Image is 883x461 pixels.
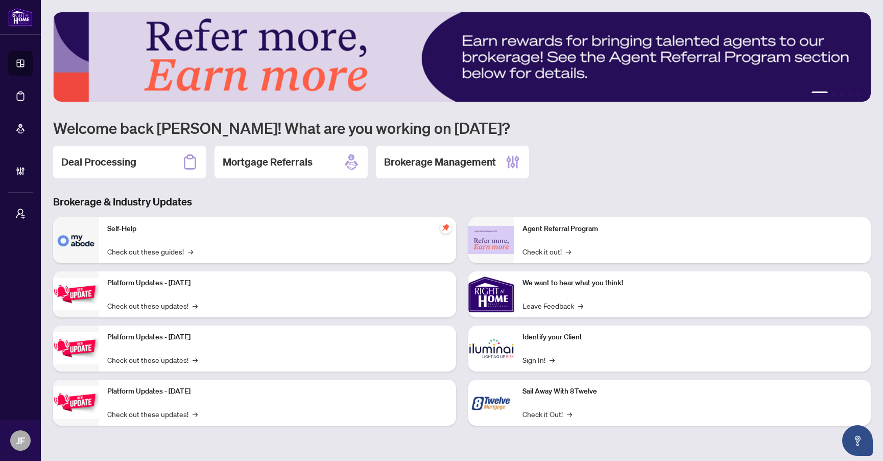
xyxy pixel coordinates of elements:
[522,300,583,311] a: Leave Feedback→
[468,226,514,254] img: Agent Referral Program
[53,217,99,263] img: Self-Help
[522,246,571,257] a: Check it out!→
[578,300,583,311] span: →
[193,354,198,365] span: →
[53,332,99,364] img: Platform Updates - July 8, 2025
[848,91,852,96] button: 4
[53,118,871,137] h1: Welcome back [PERSON_NAME]! What are you working on [DATE]?
[468,380,514,426] img: Sail Away With 8Twelve
[61,155,136,169] h2: Deal Processing
[832,91,836,96] button: 2
[522,354,555,365] a: Sign In!→
[53,386,99,419] img: Platform Updates - June 23, 2025
[522,332,863,343] p: Identify your Client
[440,221,452,234] span: pushpin
[53,195,871,209] h3: Brokerage & Industry Updates
[107,408,198,420] a: Check out these updates!→
[812,91,828,96] button: 1
[53,12,871,102] img: Slide 0
[567,408,572,420] span: →
[384,155,496,169] h2: Brokerage Management
[856,91,861,96] button: 5
[223,155,313,169] h2: Mortgage Referrals
[107,278,448,289] p: Platform Updates - [DATE]
[107,386,448,397] p: Platform Updates - [DATE]
[840,91,844,96] button: 3
[107,246,193,257] a: Check out these guides!→
[8,8,33,27] img: logo
[107,300,198,311] a: Check out these updates!→
[522,386,863,397] p: Sail Away With 8Twelve
[468,271,514,317] img: We want to hear what you think!
[468,326,514,372] img: Identify your Client
[193,408,198,420] span: →
[522,408,572,420] a: Check it Out!→
[107,332,448,343] p: Platform Updates - [DATE]
[15,209,26,219] span: user-switch
[16,433,25,448] span: JF
[193,300,198,311] span: →
[53,278,99,310] img: Platform Updates - July 21, 2025
[188,246,193,257] span: →
[566,246,571,257] span: →
[107,223,448,235] p: Self-Help
[842,425,873,456] button: Open asap
[107,354,198,365] a: Check out these updates!→
[522,278,863,289] p: We want to hear what you think!
[550,354,555,365] span: →
[522,223,863,235] p: Agent Referral Program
